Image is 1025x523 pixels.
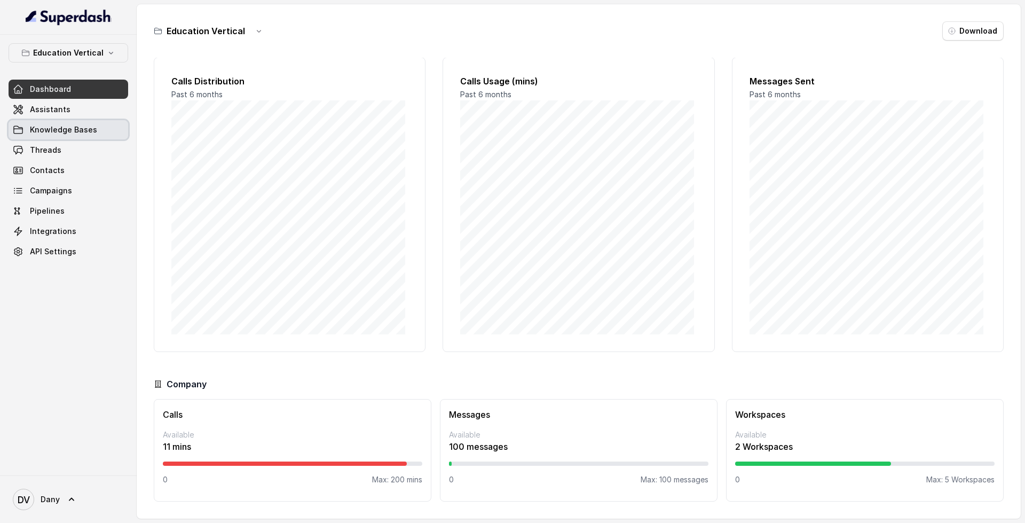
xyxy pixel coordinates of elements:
p: 0 [163,474,168,485]
span: Dany [41,494,60,505]
h2: Calls Usage (mins) [460,75,697,88]
span: API Settings [30,246,76,257]
p: Available [735,430,995,440]
h3: Calls [163,408,422,421]
a: API Settings [9,242,128,261]
span: Threads [30,145,61,155]
h3: Company [167,378,207,391]
p: Max: 100 messages [641,474,708,485]
p: 2 Workspaces [735,440,995,453]
img: light.svg [26,9,112,26]
h3: Messages [449,408,708,421]
span: Pipelines [30,206,65,216]
span: Integrations [30,226,76,237]
p: 0 [449,474,454,485]
span: Campaigns [30,185,72,196]
span: Contacts [30,165,65,176]
h3: Education Vertical [167,25,245,37]
span: Dashboard [30,84,71,95]
h2: Messages Sent [750,75,986,88]
a: Threads [9,140,128,160]
span: Assistants [30,104,70,115]
a: Integrations [9,222,128,241]
a: Dashboard [9,80,128,99]
span: Past 6 months [750,90,801,99]
p: Available [163,430,422,440]
p: Max: 5 Workspaces [926,474,995,485]
a: Contacts [9,161,128,180]
a: Campaigns [9,181,128,200]
button: Education Vertical [9,43,128,63]
h2: Calls Distribution [171,75,408,88]
a: Pipelines [9,201,128,221]
p: 0 [735,474,740,485]
span: Past 6 months [171,90,223,99]
a: Knowledge Bases [9,120,128,139]
span: Past 6 months [460,90,511,99]
button: Download [942,21,1004,41]
p: Available [449,430,708,440]
a: Assistants [9,100,128,119]
p: Max: 200 mins [372,474,422,485]
span: Knowledge Bases [30,124,97,135]
text: DV [18,494,30,505]
p: 11 mins [163,440,422,453]
p: Education Vertical [33,46,104,59]
h3: Workspaces [735,408,995,421]
a: Dany [9,485,128,514]
p: 100 messages [449,440,708,453]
